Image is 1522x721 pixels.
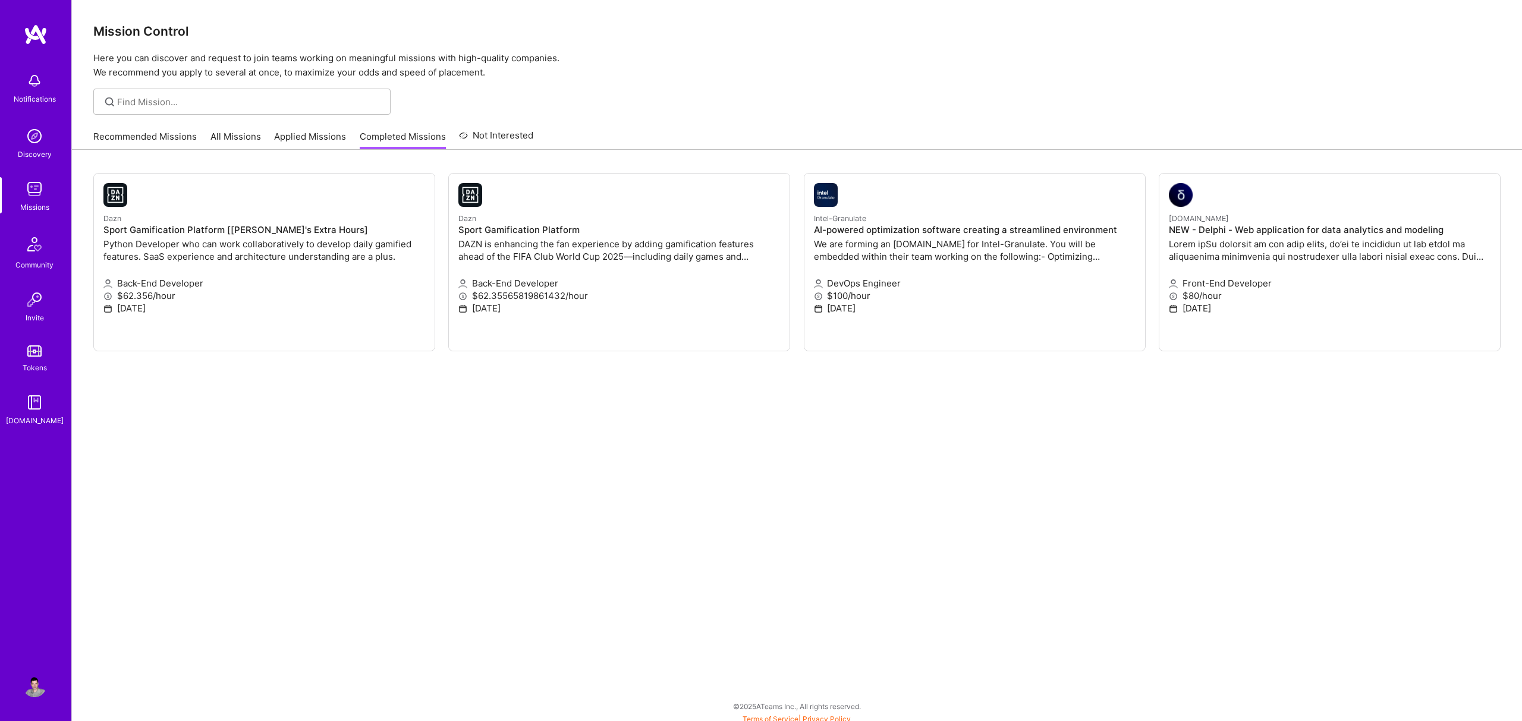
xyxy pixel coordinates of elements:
a: Dazn company logoDaznSport Gamification Platform [[PERSON_NAME]'s Extra Hours]Python Developer wh... [94,174,435,351]
img: Dazn company logo [458,183,482,207]
p: DAZN is enhancing the fan experience by adding gamification features ahead of the FIFA Club World... [458,238,780,263]
p: $62.356/hour [103,289,425,302]
small: Dazn [103,214,121,223]
img: logo [24,24,48,45]
img: discovery [23,124,46,148]
p: Lorem ipSu dolorsit am con adip elits, do’ei te incididun ut lab etdol ma aliquaenima minimvenia ... [1169,238,1490,263]
div: Tokens [23,361,47,374]
img: guide book [23,391,46,414]
h4: NEW - Delphi - Web application for data analytics and modeling [1169,225,1490,235]
div: Discovery [18,148,52,160]
i: icon MoneyGray [1169,292,1178,301]
a: Not Interested [459,128,533,150]
img: Dazn company logo [103,183,127,207]
div: Notifications [14,93,56,105]
img: bell [23,69,46,93]
i: icon Calendar [814,304,823,313]
h4: Sport Gamification Platform [458,225,780,235]
p: [DATE] [458,302,780,314]
img: tokens [27,345,42,357]
a: Delphi.io company logo[DOMAIN_NAME]NEW - Delphi - Web application for data analytics and modeling... [1159,174,1500,351]
a: All Missions [210,130,261,150]
p: Here you can discover and request to join teams working on meaningful missions with high-quality ... [93,51,1501,80]
a: Applied Missions [274,130,346,150]
p: [DATE] [103,302,425,314]
div: Community [15,259,54,271]
i: icon Applicant [814,279,823,288]
div: [DOMAIN_NAME] [6,414,64,427]
i: icon Calendar [103,304,112,313]
p: Front-End Developer [1169,277,1490,289]
img: Invite [23,288,46,311]
img: teamwork [23,177,46,201]
i: icon Applicant [103,279,112,288]
a: Completed Missions [360,130,446,150]
a: User Avatar [20,673,49,697]
i: icon MoneyGray [103,292,112,301]
i: icon Applicant [1169,279,1178,288]
p: Back-End Developer [103,277,425,289]
i: icon MoneyGray [458,292,467,301]
img: User Avatar [23,673,46,697]
a: Recommended Missions [93,130,197,150]
div: Invite [26,311,44,324]
small: Intel-Granulate [814,214,866,223]
p: $80/hour [1169,289,1490,302]
i: icon SearchGrey [103,95,117,109]
div: Missions [20,201,49,213]
i: icon Applicant [458,279,467,288]
small: [DOMAIN_NAME] [1169,214,1229,223]
p: We are forming an [DOMAIN_NAME] for Intel-Granulate. You will be embedded within their team worki... [814,238,1136,263]
img: Community [20,230,49,259]
p: [DATE] [814,302,1136,314]
p: DevOps Engineer [814,277,1136,289]
i: icon Calendar [458,304,467,313]
h3: Mission Control [93,24,1501,39]
i: icon MoneyGray [814,292,823,301]
p: Python Developer who can work collaboratively to develop daily gamified features. SaaS experience... [103,238,425,263]
h4: Sport Gamification Platform [[PERSON_NAME]'s Extra Hours] [103,225,425,235]
img: Delphi.io company logo [1169,183,1193,207]
a: Intel-Granulate company logoIntel-GranulateAI-powered optimization software creating a streamline... [804,174,1145,351]
img: Intel-Granulate company logo [814,183,838,207]
small: Dazn [458,214,476,223]
p: $62.35565819861432/hour [458,289,780,302]
a: Dazn company logoDaznSport Gamification PlatformDAZN is enhancing the fan experience by adding ga... [449,174,790,351]
p: Back-End Developer [458,277,780,289]
h4: AI-powered optimization software creating a streamlined environment [814,225,1136,235]
p: $100/hour [814,289,1136,302]
input: Find Mission... [117,96,382,108]
p: [DATE] [1169,302,1490,314]
i: icon Calendar [1169,304,1178,313]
